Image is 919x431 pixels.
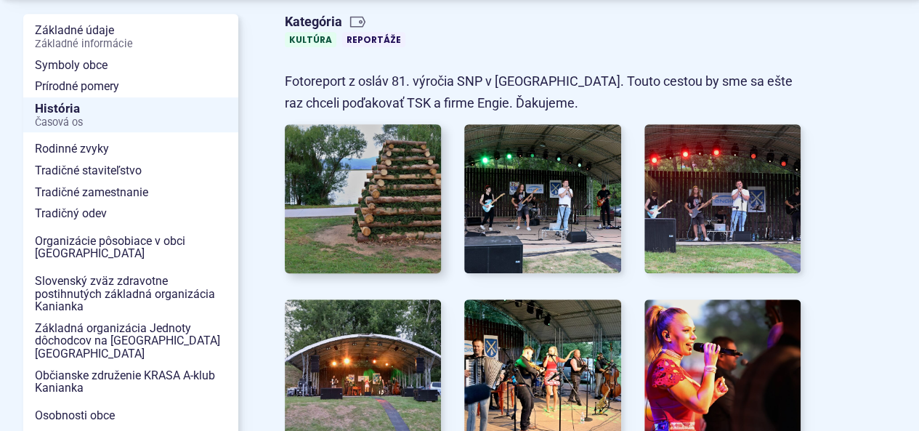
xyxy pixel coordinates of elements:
[35,76,227,97] span: Prírodné pomery
[35,182,227,204] span: Tradičné zamestnanie
[23,55,238,76] a: Symboly obce
[35,20,227,54] span: Základné údaje
[23,405,238,427] a: Osobnosti obce
[342,32,405,47] a: Reportáže
[23,160,238,182] a: Tradičné staviteľstvo
[35,318,227,365] span: Základná organizácia Jednoty dôchodcov na [GEOGRAPHIC_DATA] [GEOGRAPHIC_DATA]
[35,270,227,318] span: Slovenský zväz zdravotne postihnutých základná organizácia Kanianka
[644,124,801,273] a: Otvoriť obrázok v popupe.
[35,230,227,265] span: Organizácie pôsobiace v obci [GEOGRAPHIC_DATA]
[644,124,801,273] img: 3
[35,203,227,225] span: Tradičný odev
[23,230,238,265] a: Organizácie pôsobiace v obci [GEOGRAPHIC_DATA]
[23,270,238,318] a: Slovenský zväz zdravotne postihnutých základná organizácia Kanianka
[464,124,620,273] a: Otvoriť obrázok v popupe.
[277,117,449,281] img: 1
[464,124,620,273] img: 2
[23,182,238,204] a: Tradičné zamestnanie
[23,20,238,54] a: Základné údajeZákladné informácie
[35,39,227,50] span: Základné informácie
[285,32,336,47] a: Kultúra
[35,138,227,160] span: Rodinné zvyky
[35,365,227,399] span: Občianske združenie KRASA A-klub Kanianka
[285,71,801,115] p: Fotoreport z osláv 81. výročia SNP v [GEOGRAPHIC_DATA]. Touto cestou by sme sa ešte raz chceli po...
[23,97,238,133] a: HistóriaČasová os
[285,14,411,31] span: Kategória
[23,318,238,365] a: Základná organizácia Jednoty dôchodcov na [GEOGRAPHIC_DATA] [GEOGRAPHIC_DATA]
[23,76,238,97] a: Prírodné pomery
[35,160,227,182] span: Tradičné staviteľstvo
[35,55,227,76] span: Symboly obce
[35,117,227,129] span: Časová os
[285,124,441,273] a: Otvoriť obrázok v popupe.
[35,405,227,427] span: Osobnosti obce
[35,97,227,133] span: História
[23,365,238,399] a: Občianske združenie KRASA A-klub Kanianka
[23,138,238,160] a: Rodinné zvyky
[23,203,238,225] a: Tradičný odev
